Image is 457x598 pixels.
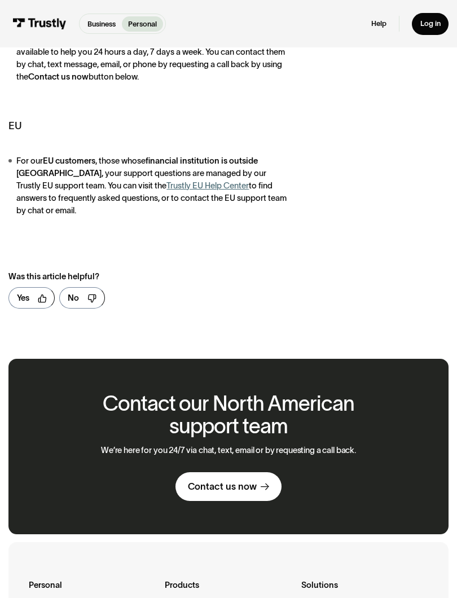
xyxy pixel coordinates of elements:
[28,72,89,81] strong: Contact us now
[59,287,105,309] a: No
[68,292,79,304] div: No
[87,19,116,29] p: Business
[188,481,257,493] div: Contact us now
[122,16,163,32] a: Personal
[8,287,55,309] a: Yes
[412,13,449,35] a: Log in
[101,446,356,456] p: We’re here for you 24/7 via chat, text, email or by requesting a call back.
[12,18,66,29] img: Trustly Logo
[8,270,373,283] div: Was this article helpful?
[17,292,29,304] div: Yes
[71,392,386,438] h2: Contact our North American support team
[8,21,288,83] li: For our customers, those whose , our Trustly North American support advisors are available to hel...
[81,16,122,32] a: Business
[420,19,441,29] div: Log in
[8,155,288,217] li: For our , those whose , your support questions are managed by our Trustly EU support team. You ca...
[43,156,95,165] strong: EU customers
[128,19,157,29] p: Personal
[16,156,258,178] strong: financial institution is outside [GEOGRAPHIC_DATA]
[175,472,282,501] a: Contact us now
[166,181,249,190] a: Trustly EU Help Center
[8,118,288,134] h5: EU
[371,19,386,29] a: Help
